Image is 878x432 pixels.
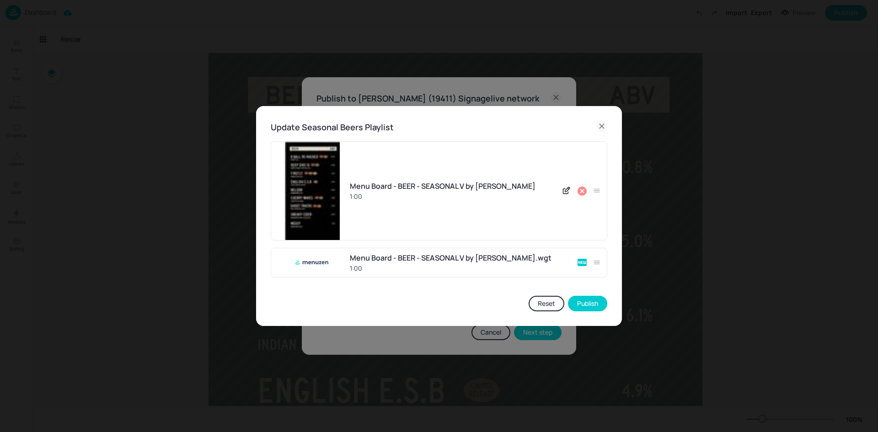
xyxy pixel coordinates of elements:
[285,248,340,277] img: menuzen.png
[350,252,571,263] div: Menu Board - BEER - SEASONAL V by [PERSON_NAME].wgt
[568,296,607,311] button: Publish
[350,263,571,273] div: 1:00
[350,181,556,192] div: Menu Board - BEER - SEASONAL V by [PERSON_NAME]
[529,296,564,311] button: Reset
[285,142,340,240] img: tJ6Osxl0e%2FyFjrLD3IpyRA%3D%3D
[271,121,394,134] h6: Update Seasonal Beers Playlist
[350,192,556,201] div: 1:00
